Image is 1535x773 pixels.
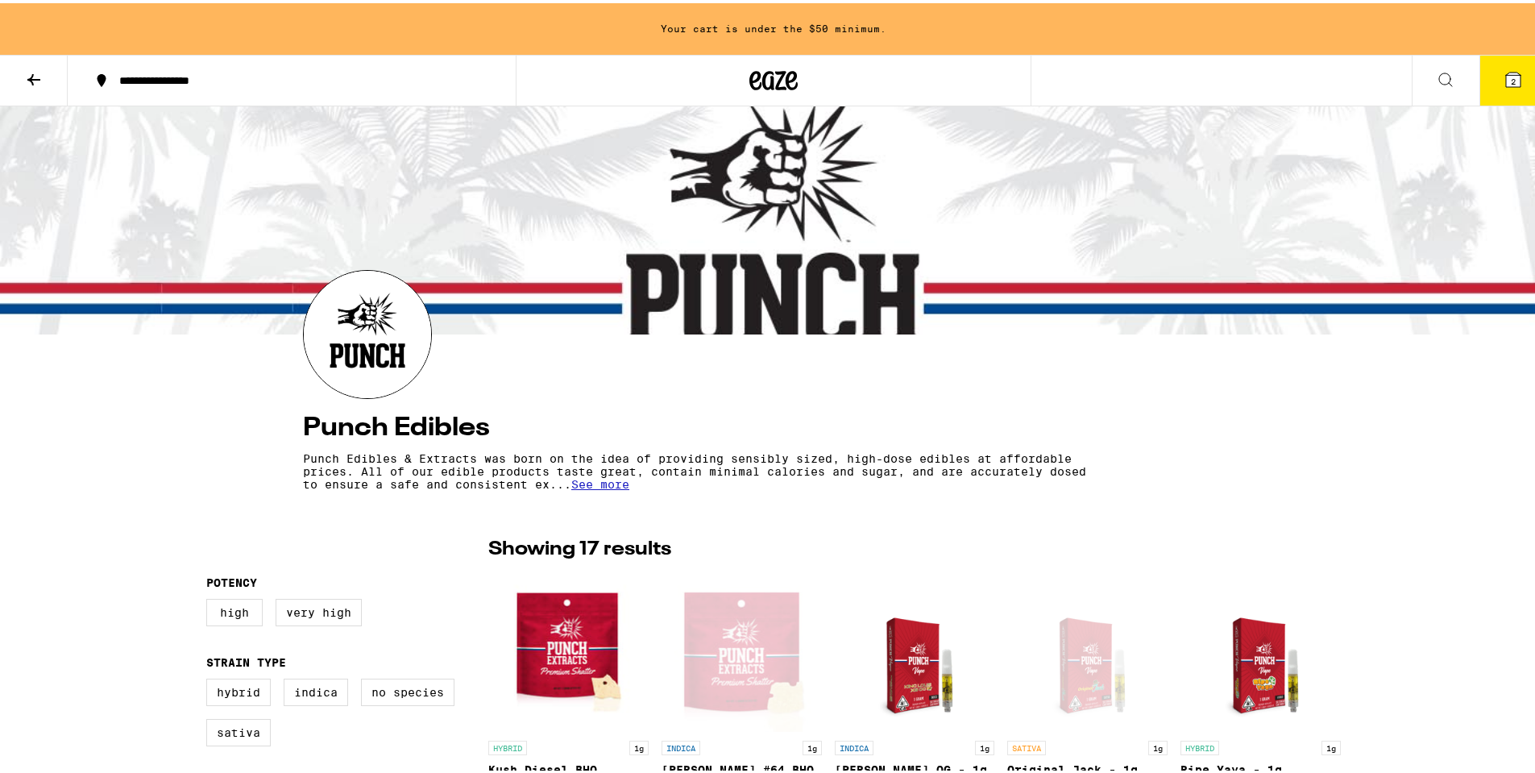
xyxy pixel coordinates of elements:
[1148,738,1168,752] p: 1g
[10,11,116,24] span: Hi. Need any help?
[488,533,671,560] p: Showing 17 results
[571,475,629,488] span: See more
[361,675,454,703] label: No Species
[303,449,1102,488] p: Punch Edibles & Extracts was born on the idea of providing sensibly sized, high-dose edibles at a...
[303,412,1244,438] h4: Punch Edibles
[629,738,649,752] p: 1g
[284,675,348,703] label: Indica
[1321,738,1341,752] p: 1g
[304,268,431,395] img: Punch Edibles logo
[1007,760,1168,773] p: Original Jack - 1g
[206,716,271,743] label: Sativa
[1180,760,1341,773] p: Ripe Yaya - 1g
[975,738,994,752] p: 1g
[276,596,362,623] label: Very High
[206,573,257,586] legend: Potency
[1180,738,1219,752] p: HYBRID
[1511,73,1516,83] span: 2
[1198,568,1323,729] img: Punch Edibles - Ripe Yaya - 1g
[206,653,286,666] legend: Strain Type
[1007,738,1046,752] p: SATIVA
[662,738,700,752] p: INDICA
[488,738,527,752] p: HYBRID
[488,568,649,729] img: Punch Edibles - Kush Diesel BHO Shatter - 1g
[852,568,977,729] img: Punch Edibles - King Louie XII OG - 1g
[835,738,873,752] p: INDICA
[803,738,822,752] p: 1g
[206,675,271,703] label: Hybrid
[206,596,263,623] label: High
[835,760,995,773] p: [PERSON_NAME] OG - 1g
